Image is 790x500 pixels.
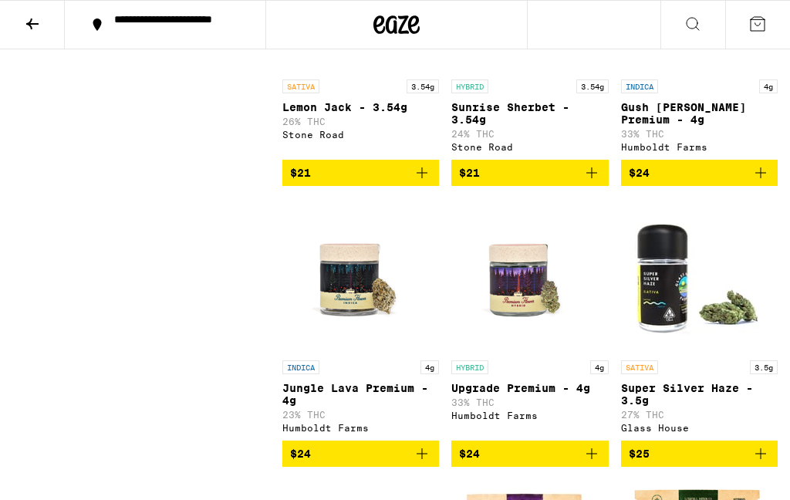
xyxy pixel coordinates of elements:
p: SATIVA [282,79,319,93]
p: 27% THC [621,410,778,420]
a: Open page for Jungle Lava Premium - 4g from Humboldt Farms [282,198,439,441]
p: 33% THC [451,397,608,407]
a: Open page for Super Silver Haze - 3.5g from Glass House [621,198,778,441]
button: Add to bag [282,441,439,467]
p: 3.54g [407,79,439,93]
div: Glass House [621,423,778,433]
button: Add to bag [451,160,608,186]
p: 23% THC [282,410,439,420]
p: SATIVA [621,360,658,374]
button: Add to bag [621,441,778,467]
a: Open page for Upgrade Premium - 4g from Humboldt Farms [451,198,608,441]
img: Glass House - Super Silver Haze - 3.5g [622,198,776,353]
span: $24 [290,448,311,460]
p: Lemon Jack - 3.54g [282,101,439,113]
span: $25 [629,448,650,460]
button: Add to bag [451,441,608,467]
p: 3.5g [750,360,778,374]
button: Add to bag [621,160,778,186]
p: INDICA [282,360,319,374]
p: HYBRID [451,79,488,93]
p: 4g [759,79,778,93]
p: HYBRID [451,360,488,374]
p: Upgrade Premium - 4g [451,382,608,394]
div: Humboldt Farms [282,423,439,433]
p: 24% THC [451,129,608,139]
div: Stone Road [451,142,608,152]
div: Stone Road [282,130,439,140]
p: 4g [420,360,439,374]
p: Super Silver Haze - 3.5g [621,382,778,407]
p: INDICA [621,79,658,93]
div: Humboldt Farms [621,142,778,152]
img: Humboldt Farms - Upgrade Premium - 4g [453,198,607,353]
div: Humboldt Farms [451,410,608,421]
span: $24 [459,448,480,460]
p: 33% THC [621,129,778,139]
span: $21 [459,167,480,179]
img: Humboldt Farms - Jungle Lava Premium - 4g [284,198,438,353]
p: 3.54g [576,79,609,93]
p: 4g [590,360,609,374]
p: Jungle Lava Premium - 4g [282,382,439,407]
span: $21 [290,167,311,179]
button: Add to bag [282,160,439,186]
p: Gush [PERSON_NAME] Premium - 4g [621,101,778,126]
p: 26% THC [282,117,439,127]
p: Sunrise Sherbet - 3.54g [451,101,608,126]
span: $24 [629,167,650,179]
